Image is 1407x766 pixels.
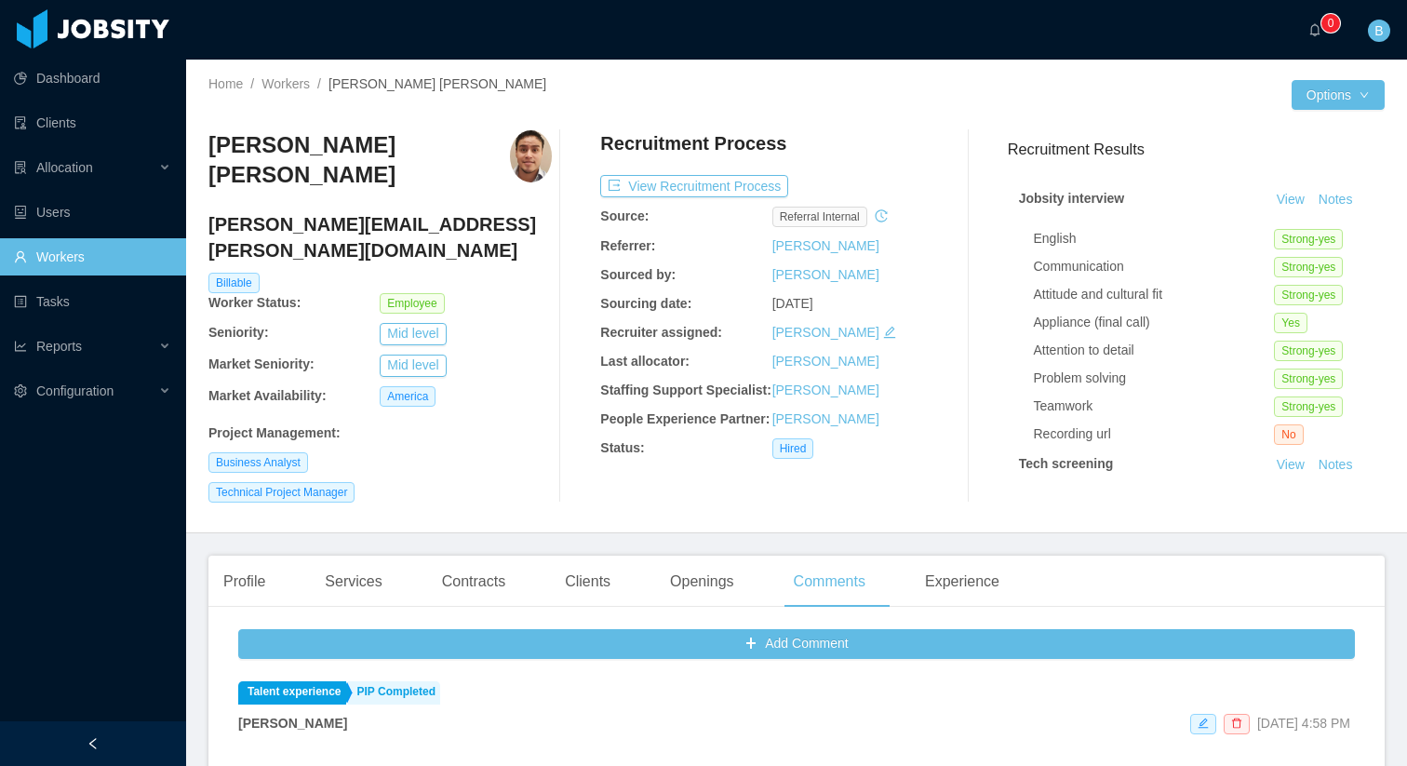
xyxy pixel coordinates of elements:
a: [PERSON_NAME] [772,267,879,282]
div: Attitude and cultural fit [1034,285,1275,304]
span: [DATE] [772,296,813,311]
span: Business Analyst [208,452,308,473]
strong: Jobsity interview [1019,191,1125,206]
a: icon: userWorkers [14,238,171,275]
span: Referral internal [772,207,867,227]
a: [PERSON_NAME] [772,238,879,253]
i: icon: line-chart [14,340,27,353]
b: Seniority: [208,325,269,340]
div: Communication [1034,257,1275,276]
b: Source: [600,208,649,223]
span: Strong-yes [1274,257,1343,277]
span: Reports [36,339,82,354]
strong: [PERSON_NAME] [238,716,347,731]
span: Technical Project Manager [208,482,355,503]
b: Market Seniority: [208,356,315,371]
h4: Recruitment Process [600,130,786,156]
div: Clients [550,556,625,608]
span: Strong-yes [1274,285,1343,305]
b: Market Availability: [208,388,327,403]
span: / [250,76,254,91]
i: icon: bell [1308,23,1321,36]
b: People Experience Partner: [600,411,770,426]
span: Yes [1274,313,1307,333]
div: Recording url [1034,424,1275,444]
a: icon: auditClients [14,104,171,141]
img: 81b7094f-dca1-4747-92ea-50cda6350039_671a51a31c3e8-400w.png [510,130,551,182]
span: Strong-yes [1274,396,1343,417]
span: Strong-yes [1274,229,1343,249]
span: B [1374,20,1383,42]
span: Employee [380,293,444,314]
span: [PERSON_NAME] [PERSON_NAME] [328,76,546,91]
button: icon: exportView Recruitment Process [600,175,788,197]
i: icon: delete [1231,718,1242,729]
b: Last allocator: [600,354,690,369]
a: Talent experience [238,681,346,705]
span: Hired [772,438,814,459]
a: icon: profileTasks [14,283,171,320]
a: [PERSON_NAME] [772,325,879,340]
strong: Tech screening [1019,456,1114,471]
span: Configuration [36,383,114,398]
div: Services [310,556,396,608]
b: Staffing Support Specialist: [600,383,771,397]
button: Mid level [380,355,446,377]
a: View [1270,192,1311,207]
span: Allocation [36,160,93,175]
b: Referrer: [600,238,655,253]
b: Status: [600,440,644,455]
a: [PERSON_NAME] [772,411,879,426]
div: Openings [655,556,749,608]
div: English [1034,229,1275,249]
div: Contracts [427,556,520,608]
i: icon: edit [883,326,896,339]
div: Comments [779,556,880,608]
b: Sourced by: [600,267,676,282]
h4: [PERSON_NAME][EMAIL_ADDRESS][PERSON_NAME][DOMAIN_NAME] [208,211,552,263]
i: icon: solution [14,161,27,174]
i: icon: edit [1198,718,1209,729]
a: Workers [261,76,310,91]
a: [PERSON_NAME] [772,354,879,369]
span: America [380,386,435,407]
i: icon: setting [14,384,27,397]
div: Appliance (final call) [1034,313,1275,332]
h3: [PERSON_NAME] [PERSON_NAME] [208,130,510,191]
a: PIP Completed [348,681,440,705]
a: icon: exportView Recruitment Process [600,179,788,194]
a: Home [208,76,243,91]
button: Notes [1311,454,1360,477]
a: icon: robotUsers [14,194,171,231]
span: / [317,76,321,91]
sup: 0 [1321,14,1340,33]
span: Billable [208,273,260,293]
button: Optionsicon: down [1292,80,1385,110]
a: View [1270,457,1311,472]
span: [DATE] 4:58 PM [1257,716,1350,731]
b: Project Management : [208,425,341,440]
div: Attention to detail [1034,341,1275,360]
div: Profile [208,556,280,608]
span: Strong-yes [1274,369,1343,389]
button: icon: plusAdd Comment [238,629,1355,659]
i: icon: history [875,209,888,222]
b: Worker Status: [208,295,301,310]
div: Problem solving [1034,369,1275,388]
a: icon: pie-chartDashboard [14,60,171,97]
span: No [1274,424,1303,445]
b: Recruiter assigned: [600,325,722,340]
h3: Recruitment Results [1008,138,1385,161]
span: Strong-yes [1274,341,1343,361]
div: Teamwork [1034,396,1275,416]
button: Notes [1311,189,1360,211]
button: Mid level [380,323,446,345]
b: Sourcing date: [600,296,691,311]
div: Experience [910,556,1014,608]
a: [PERSON_NAME] [772,383,879,397]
